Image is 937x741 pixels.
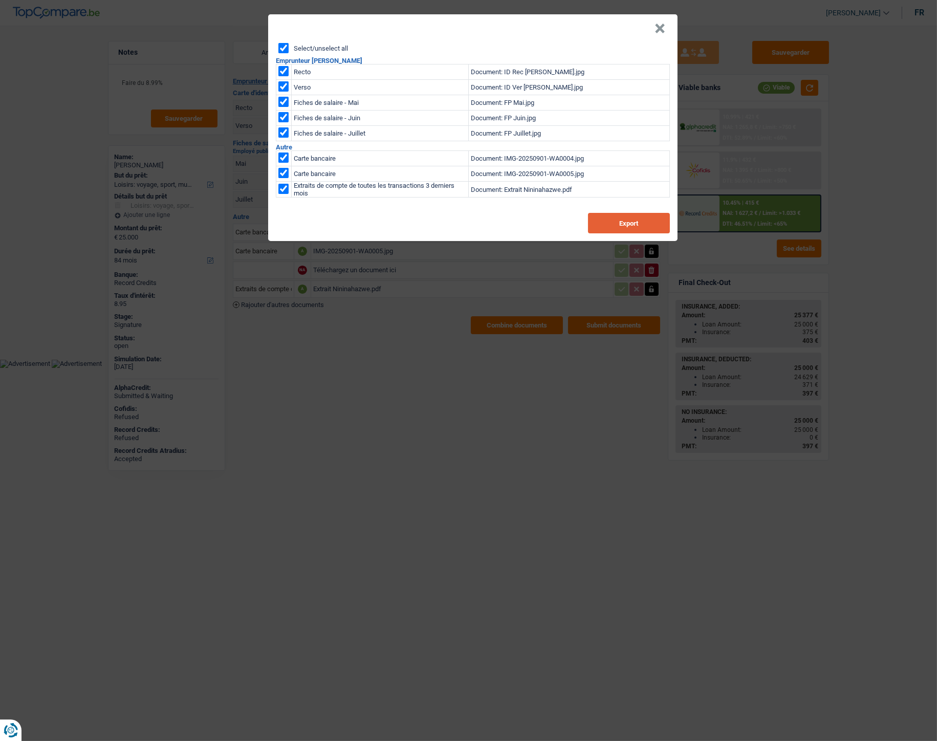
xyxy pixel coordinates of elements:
td: Document: FP Juillet.jpg [469,126,670,141]
button: Export [588,213,670,233]
td: Document: ID Ver [PERSON_NAME].jpg [469,80,670,95]
td: Recto [292,64,469,80]
h2: Emprunteur [PERSON_NAME] [276,57,670,64]
td: Fiches de salaire - Juillet [292,126,469,141]
td: Fiches de salaire - Juin [292,111,469,126]
td: Extraits de compte de toutes les transactions 3 derniers mois [292,182,469,198]
td: Verso [292,80,469,95]
button: Close [655,24,665,34]
td: Document: IMG-20250901-WA0004.jpg [469,151,670,166]
td: Carte bancaire [292,166,469,182]
label: Select/unselect all [294,45,348,52]
td: Document: IMG-20250901-WA0005.jpg [469,166,670,182]
td: Fiches de salaire - Mai [292,95,469,111]
h2: Autre [276,144,670,150]
td: Document: Extrait Nininahazwe.pdf [469,182,670,198]
td: Document: ID Rec [PERSON_NAME].jpg [469,64,670,80]
td: Document: FP Mai.jpg [469,95,670,111]
td: Document: FP Juin.jpg [469,111,670,126]
td: Carte bancaire [292,151,469,166]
